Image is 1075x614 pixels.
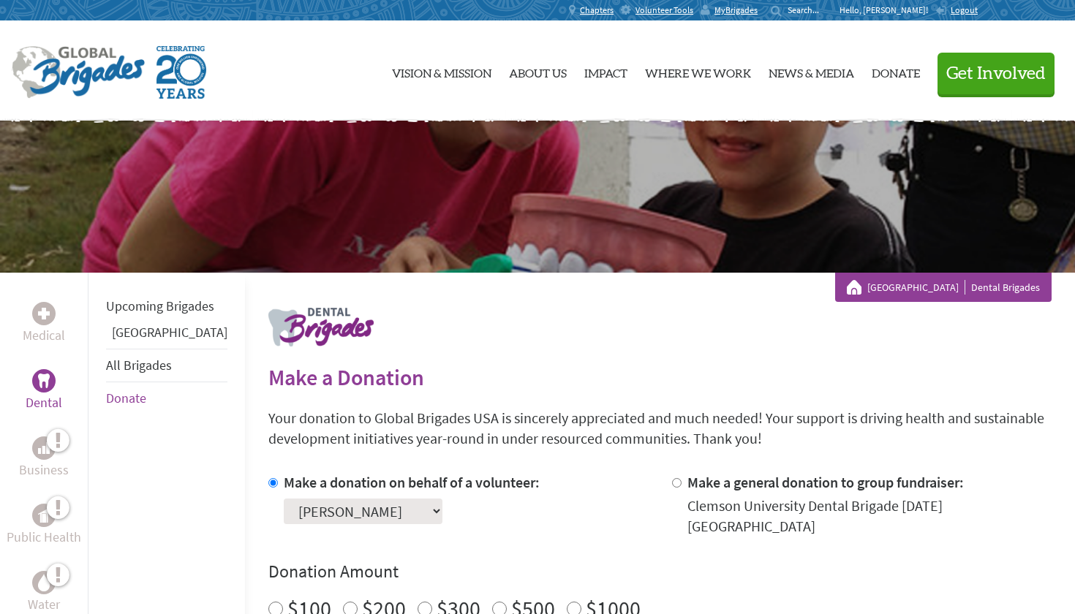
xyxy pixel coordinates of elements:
h4: Donation Amount [268,560,1052,583]
h2: Make a Donation [268,364,1052,390]
li: Upcoming Brigades [106,290,227,322]
a: Donate [106,390,146,406]
img: Medical [38,308,50,319]
div: Medical [32,302,56,325]
a: Vision & Mission [392,33,491,109]
span: Chapters [580,4,614,16]
p: Dental [26,393,62,413]
div: Business [32,436,56,460]
span: Get Involved [946,65,1046,83]
div: Water [32,571,56,594]
p: Your donation to Global Brigades USA is sincerely appreciated and much needed! Your support is dr... [268,408,1052,449]
label: Make a general donation to group fundraiser: [687,473,964,491]
li: Donate [106,382,227,414]
a: About Us [509,33,567,109]
div: Dental [32,369,56,393]
label: Make a donation on behalf of a volunteer: [284,473,540,491]
a: Public HealthPublic Health [7,504,81,547]
a: MedicalMedical [23,302,65,346]
a: All Brigades [106,357,172,374]
span: Logout [951,4,978,15]
div: Clemson University Dental Brigade [DATE] [GEOGRAPHIC_DATA] [687,496,1052,537]
button: Get Involved [938,53,1055,94]
a: Donate [872,33,920,109]
span: MyBrigades [714,4,758,16]
a: [GEOGRAPHIC_DATA] [867,280,965,295]
img: Global Brigades Celebrating 20 Years [156,46,206,99]
li: Panama [106,322,227,349]
img: Business [38,442,50,454]
img: Public Health [38,508,50,523]
li: All Brigades [106,349,227,382]
p: Hello, [PERSON_NAME]! [840,4,935,16]
img: Water [38,574,50,591]
a: Upcoming Brigades [106,297,214,314]
a: DentalDental [26,369,62,413]
a: [GEOGRAPHIC_DATA] [112,324,227,341]
a: News & Media [769,33,854,109]
p: Medical [23,325,65,346]
img: Dental [38,374,50,387]
a: BusinessBusiness [19,436,69,480]
span: Volunteer Tools [635,4,693,16]
div: Public Health [32,504,56,527]
p: Public Health [7,527,81,547]
div: Dental Brigades [847,280,1040,295]
a: Logout [935,4,978,16]
input: Search... [788,4,829,15]
img: Global Brigades Logo [12,46,145,99]
a: Where We Work [645,33,751,109]
a: Impact [584,33,627,109]
p: Business [19,460,69,480]
img: logo-dental.png [268,308,374,346]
